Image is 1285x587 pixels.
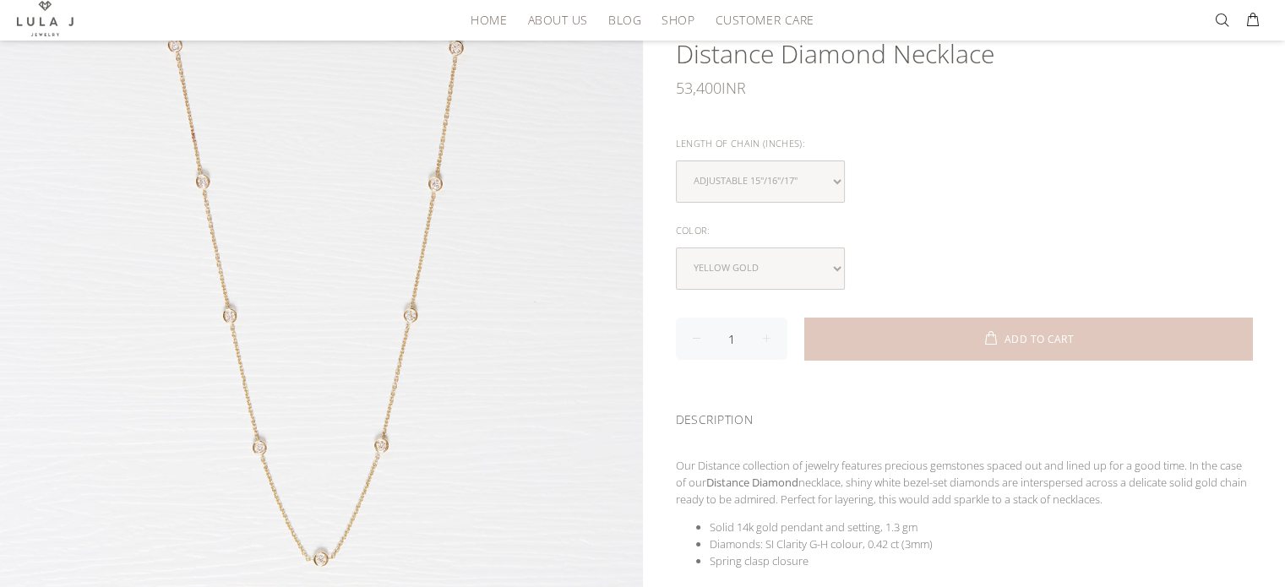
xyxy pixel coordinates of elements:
[1005,334,1074,345] span: ADD TO CART
[460,7,517,33] a: HOME
[676,133,1253,155] div: Length of Chain (inches):
[662,14,694,26] span: SHOP
[471,14,507,26] span: HOME
[598,7,651,33] a: BLOG
[676,220,1253,242] div: Color:
[710,535,1253,552] li: Diamonds: SI Clarity G-H colour, 0.42 ct (3mm)
[527,14,587,26] span: ABOUT US
[676,390,1253,443] div: DESCRIPTION
[651,7,705,33] a: SHOP
[676,37,1253,71] h1: Distance Diamond necklace
[710,552,1253,569] li: Spring clasp closure
[705,7,814,33] a: CUSTOMER CARE
[710,519,1253,535] li: Solid 14k gold pendant and setting, 1.3 gm
[517,7,597,33] a: ABOUT US
[715,14,814,26] span: CUSTOMER CARE
[706,475,798,490] strong: Distance Diamond
[804,318,1253,360] button: ADD TO CART
[676,71,721,105] span: 53,400
[676,71,1253,105] div: INR
[608,14,641,26] span: BLOG
[676,457,1253,508] p: Our Distance collection of jewelry features precious gemstones spaced out and lined up for a good...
